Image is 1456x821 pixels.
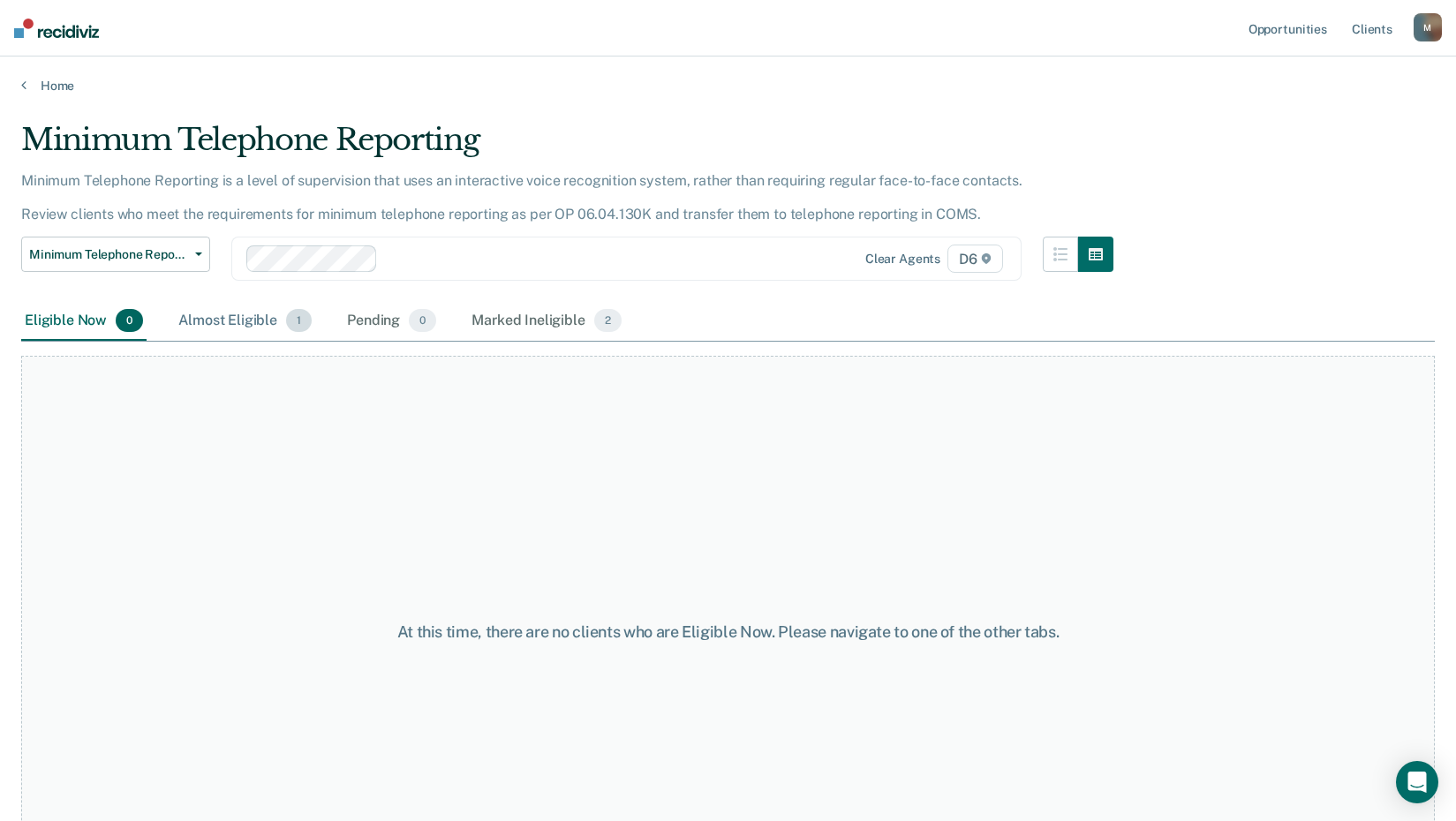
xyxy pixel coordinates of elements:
div: Almost Eligible1 [175,302,315,341]
div: At this time, there are no clients who are Eligible Now. Please navigate to one of the other tabs. [375,622,1082,642]
span: 0 [409,309,436,332]
div: Open Intercom Messenger [1396,761,1438,803]
div: Pending0 [343,302,440,341]
button: Minimum Telephone Reporting [21,237,210,272]
div: Marked Ineligible2 [468,302,625,341]
button: M [1414,13,1442,41]
span: 2 [594,309,622,332]
a: Home [21,78,1435,94]
span: 0 [116,309,143,332]
span: D6 [947,245,1003,273]
div: Minimum Telephone Reporting [21,122,1113,172]
span: 1 [286,309,312,332]
div: Eligible Now0 [21,302,147,341]
img: Recidiviz [14,19,99,38]
span: Minimum Telephone Reporting [29,247,188,262]
p: Minimum Telephone Reporting is a level of supervision that uses an interactive voice recognition ... [21,172,1022,222]
div: Clear agents [865,252,940,267]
